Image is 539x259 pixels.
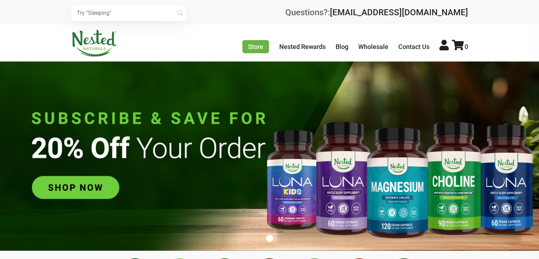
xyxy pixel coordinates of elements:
a: 0 [452,43,468,50]
a: [EMAIL_ADDRESS][DOMAIN_NAME] [330,7,468,17]
div: Questions?: [285,8,468,17]
img: Nested Naturals [71,30,117,57]
input: Try "Sleeping" [71,5,186,21]
a: Blog [336,43,348,50]
button: 1 of 1 [266,235,273,242]
a: Wholesale [358,43,388,50]
a: Store [242,40,269,53]
a: Contact Us [398,43,429,50]
a: Nested Rewards [279,43,326,50]
span: 0 [465,43,468,50]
